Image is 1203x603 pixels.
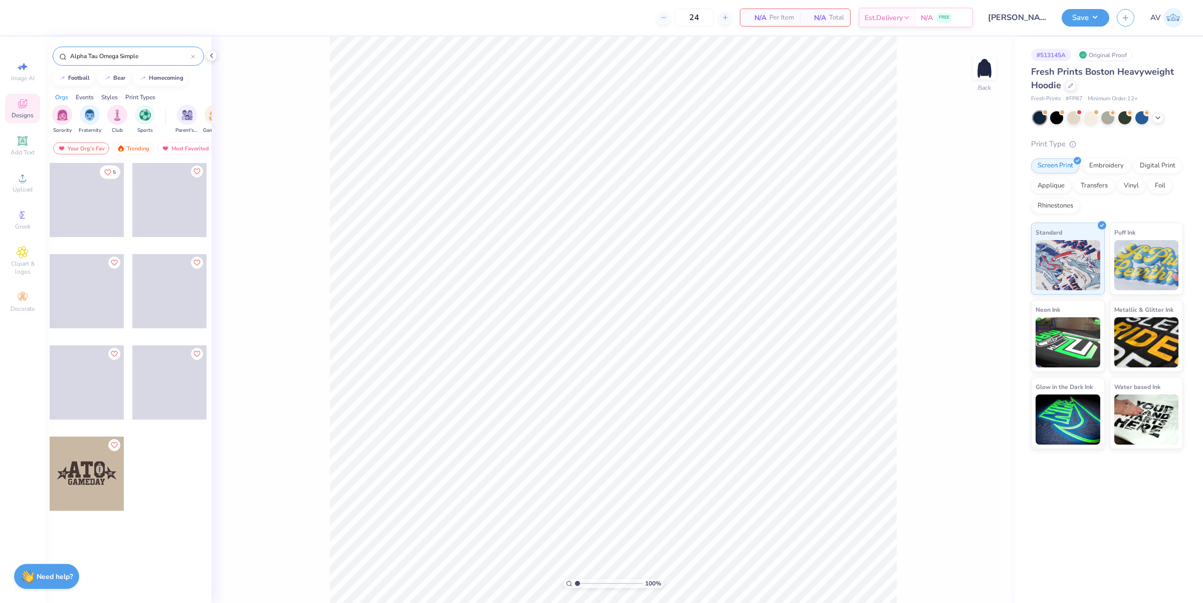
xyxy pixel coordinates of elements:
[1114,227,1135,238] span: Puff Ink
[1114,240,1179,290] img: Puff Ink
[113,170,116,175] span: 5
[79,105,101,134] div: filter for Fraternity
[1036,394,1100,445] img: Glow in the Dark Ink
[112,109,123,121] img: Club Image
[974,58,994,78] img: Back
[1133,158,1182,173] div: Digital Print
[5,260,40,276] span: Clipart & logos
[57,109,68,121] img: Sorority Image
[139,109,151,121] img: Sports Image
[1031,49,1071,61] div: # 513145A
[58,145,66,152] img: most_fav.gif
[11,74,35,82] span: Image AI
[980,8,1054,28] input: Untitled Design
[769,13,794,23] span: Per Item
[191,165,203,177] button: Like
[1031,138,1183,150] div: Print Type
[175,105,198,134] button: filter button
[978,83,991,92] div: Back
[1066,95,1083,103] span: # FP87
[1114,304,1173,315] span: Metallic & Glitter Ink
[139,75,147,81] img: trend_line.gif
[1088,95,1138,103] span: Minimum Order: 12 +
[806,13,826,23] span: N/A
[11,148,35,156] span: Add Text
[209,109,221,121] img: Game Day Image
[108,257,120,269] button: Like
[76,93,94,102] div: Events
[203,127,226,134] span: Game Day
[107,105,127,134] button: filter button
[98,71,130,86] button: bear
[53,127,72,134] span: Sorority
[1150,8,1183,28] a: AV
[107,105,127,134] div: filter for Club
[1062,9,1109,27] button: Save
[117,145,125,152] img: trending.gif
[53,71,94,86] button: football
[939,14,949,21] span: FREE
[1031,178,1071,193] div: Applique
[58,75,66,81] img: trend_line.gif
[137,127,153,134] span: Sports
[1117,178,1145,193] div: Vinyl
[1150,12,1161,24] span: AV
[181,109,193,121] img: Parent's Weekend Image
[1031,95,1061,103] span: Fresh Prints
[135,105,155,134] div: filter for Sports
[112,127,123,134] span: Club
[55,93,68,102] div: Orgs
[149,75,183,81] div: homecoming
[101,93,118,102] div: Styles
[746,13,766,23] span: N/A
[1148,178,1172,193] div: Foil
[191,257,203,269] button: Like
[100,165,120,179] button: Like
[865,13,903,23] span: Est. Delivery
[1031,198,1080,214] div: Rhinestones
[12,111,34,119] span: Designs
[157,142,214,154] div: Most Favorited
[68,75,90,81] div: football
[829,13,844,23] span: Total
[1076,49,1132,61] div: Original Proof
[135,105,155,134] button: filter button
[175,127,198,134] span: Parent's Weekend
[161,145,169,152] img: most_fav.gif
[13,185,33,193] span: Upload
[52,105,72,134] div: filter for Sorority
[112,142,154,154] div: Trending
[1031,66,1174,91] span: Fresh Prints Boston Heavyweight Hoodie
[203,105,226,134] button: filter button
[79,127,101,134] span: Fraternity
[175,105,198,134] div: filter for Parent's Weekend
[69,51,191,61] input: Try "Alpha"
[1036,227,1062,238] span: Standard
[1163,8,1183,28] img: Aargy Velasco
[11,305,35,313] span: Decorate
[113,75,125,81] div: bear
[125,93,155,102] div: Print Types
[1114,317,1179,367] img: Metallic & Glitter Ink
[133,71,188,86] button: homecoming
[1031,158,1080,173] div: Screen Print
[15,223,31,231] span: Greek
[1036,304,1060,315] span: Neon Ink
[1074,178,1114,193] div: Transfers
[84,109,95,121] img: Fraternity Image
[53,142,109,154] div: Your Org's Fav
[921,13,933,23] span: N/A
[52,105,72,134] button: filter button
[1114,394,1179,445] img: Water based Ink
[108,348,120,360] button: Like
[1083,158,1130,173] div: Embroidery
[1114,381,1160,392] span: Water based Ink
[1036,381,1093,392] span: Glow in the Dark Ink
[79,105,101,134] button: filter button
[203,105,226,134] div: filter for Game Day
[1036,240,1100,290] img: Standard
[645,579,661,588] span: 100 %
[1036,317,1100,367] img: Neon Ink
[675,9,714,27] input: – –
[191,348,203,360] button: Like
